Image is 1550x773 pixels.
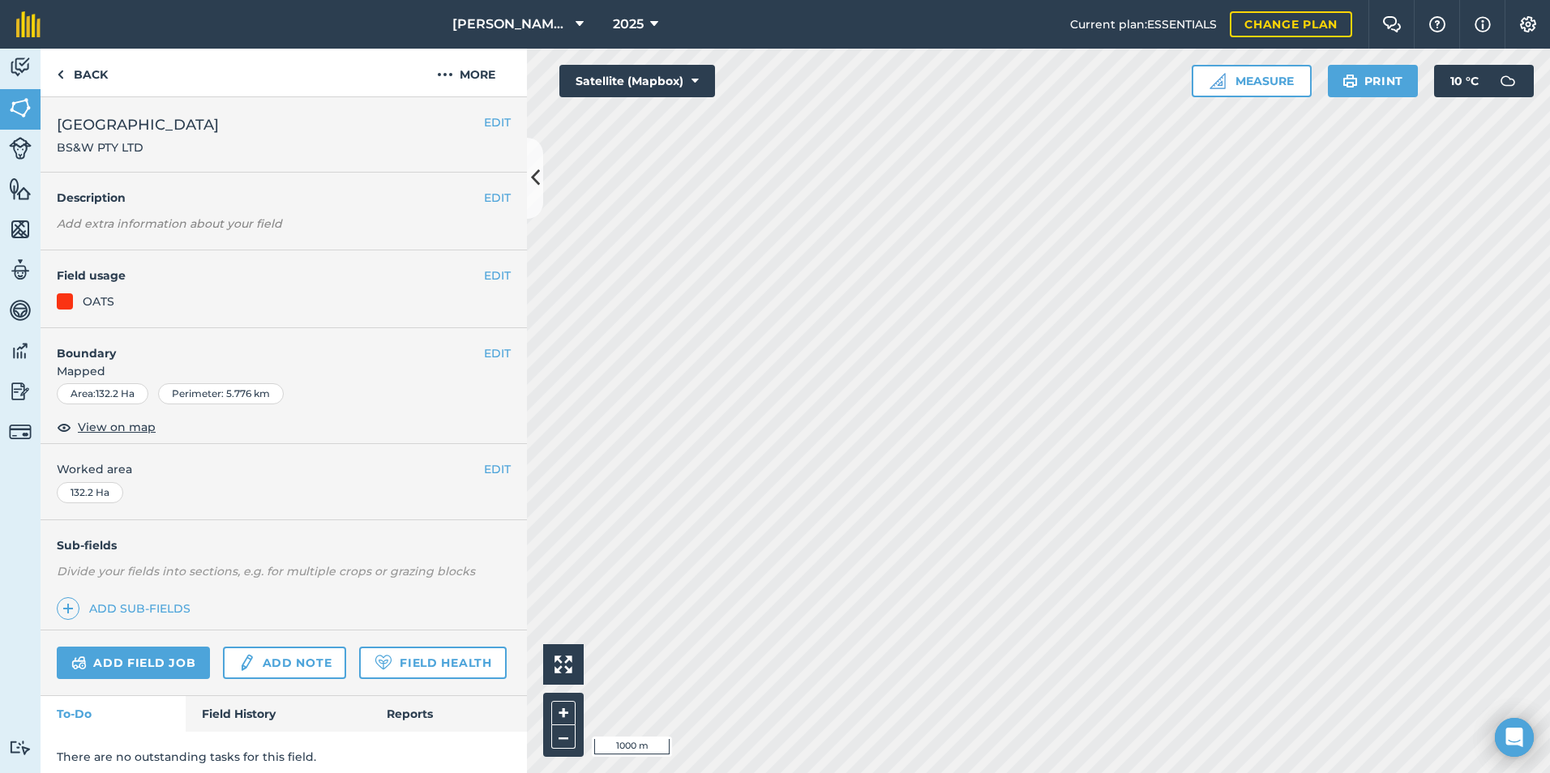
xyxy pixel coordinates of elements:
button: Measure [1192,65,1312,97]
button: EDIT [484,267,511,284]
span: Worked area [57,460,511,478]
img: Ruler icon [1210,73,1226,89]
img: A question mark icon [1428,16,1447,32]
span: Current plan : ESSENTIALS [1070,15,1217,33]
img: svg+xml;base64,PD94bWwgdmVyc2lvbj0iMS4wIiBlbmNvZGluZz0idXRmLTgiPz4KPCEtLSBHZW5lcmF0b3I6IEFkb2JlIE... [9,55,32,79]
span: 10 ° C [1450,65,1479,97]
span: 2025 [613,15,644,34]
img: svg+xml;base64,PD94bWwgdmVyc2lvbj0iMS4wIiBlbmNvZGluZz0idXRmLTgiPz4KPCEtLSBHZW5lcmF0b3I6IEFkb2JlIE... [71,653,87,673]
span: [GEOGRAPHIC_DATA] [57,113,219,136]
em: Divide your fields into sections, e.g. for multiple crops or grazing blocks [57,564,475,579]
span: Mapped [41,362,527,380]
img: A cog icon [1518,16,1538,32]
div: OATS [83,293,114,310]
button: EDIT [484,460,511,478]
button: 10 °C [1434,65,1534,97]
button: – [551,725,576,749]
button: EDIT [484,113,511,131]
h4: Boundary [41,328,484,362]
button: More [405,49,527,96]
img: svg+xml;base64,PD94bWwgdmVyc2lvbj0iMS4wIiBlbmNvZGluZz0idXRmLTgiPz4KPCEtLSBHZW5lcmF0b3I6IEFkb2JlIE... [9,339,32,363]
img: svg+xml;base64,PHN2ZyB4bWxucz0iaHR0cDovL3d3dy53My5vcmcvMjAwMC9zdmciIHdpZHRoPSI5IiBoZWlnaHQ9IjI0Ii... [57,65,64,84]
div: Area : 132.2 Ha [57,383,148,404]
a: Add sub-fields [57,597,197,620]
img: svg+xml;base64,PHN2ZyB4bWxucz0iaHR0cDovL3d3dy53My5vcmcvMjAwMC9zdmciIHdpZHRoPSI1NiIgaGVpZ2h0PSI2MC... [9,177,32,201]
img: Four arrows, one pointing top left, one top right, one bottom right and the last bottom left [554,656,572,673]
img: svg+xml;base64,PD94bWwgdmVyc2lvbj0iMS4wIiBlbmNvZGluZz0idXRmLTgiPz4KPCEtLSBHZW5lcmF0b3I6IEFkb2JlIE... [9,740,32,755]
div: Open Intercom Messenger [1495,718,1534,757]
a: To-Do [41,696,186,732]
button: Print [1328,65,1419,97]
h4: Field usage [57,267,484,284]
div: 132.2 Ha [57,482,123,503]
a: Back [41,49,124,96]
button: EDIT [484,344,511,362]
button: EDIT [484,189,511,207]
img: svg+xml;base64,PHN2ZyB4bWxucz0iaHR0cDovL3d3dy53My5vcmcvMjAwMC9zdmciIHdpZHRoPSIxNCIgaGVpZ2h0PSIyNC... [62,599,74,618]
img: Two speech bubbles overlapping with the left bubble in the forefront [1382,16,1402,32]
button: Satellite (Mapbox) [559,65,715,97]
em: Add extra information about your field [57,216,282,231]
img: svg+xml;base64,PD94bWwgdmVyc2lvbj0iMS4wIiBlbmNvZGluZz0idXRmLTgiPz4KPCEtLSBHZW5lcmF0b3I6IEFkb2JlIE... [9,137,32,160]
button: + [551,701,576,725]
img: svg+xml;base64,PD94bWwgdmVyc2lvbj0iMS4wIiBlbmNvZGluZz0idXRmLTgiPz4KPCEtLSBHZW5lcmF0b3I6IEFkb2JlIE... [9,258,32,282]
img: svg+xml;base64,PD94bWwgdmVyc2lvbj0iMS4wIiBlbmNvZGluZz0idXRmLTgiPz4KPCEtLSBHZW5lcmF0b3I6IEFkb2JlIE... [9,298,32,322]
img: svg+xml;base64,PHN2ZyB4bWxucz0iaHR0cDovL3d3dy53My5vcmcvMjAwMC9zdmciIHdpZHRoPSI1NiIgaGVpZ2h0PSI2MC... [9,96,32,120]
a: Field Health [359,647,506,679]
img: svg+xml;base64,PD94bWwgdmVyc2lvbj0iMS4wIiBlbmNvZGluZz0idXRmLTgiPz4KPCEtLSBHZW5lcmF0b3I6IEFkb2JlIE... [238,653,255,673]
span: View on map [78,418,156,436]
h4: Sub-fields [41,536,527,554]
a: Field History [186,696,370,732]
img: svg+xml;base64,PHN2ZyB4bWxucz0iaHR0cDovL3d3dy53My5vcmcvMjAwMC9zdmciIHdpZHRoPSIxOCIgaGVpZ2h0PSIyNC... [57,417,71,437]
img: svg+xml;base64,PHN2ZyB4bWxucz0iaHR0cDovL3d3dy53My5vcmcvMjAwMC9zdmciIHdpZHRoPSI1NiIgaGVpZ2h0PSI2MC... [9,217,32,241]
button: View on map [57,417,156,437]
a: Add note [223,647,346,679]
span: [PERSON_NAME] ASAHI PADDOCKS [452,15,569,34]
img: svg+xml;base64,PHN2ZyB4bWxucz0iaHR0cDovL3d3dy53My5vcmcvMjAwMC9zdmciIHdpZHRoPSIxOSIgaGVpZ2h0PSIyNC... [1342,71,1358,91]
a: Change plan [1230,11,1352,37]
div: Perimeter : 5.776 km [158,383,284,404]
img: svg+xml;base64,PD94bWwgdmVyc2lvbj0iMS4wIiBlbmNvZGluZz0idXRmLTgiPz4KPCEtLSBHZW5lcmF0b3I6IEFkb2JlIE... [9,379,32,404]
img: svg+xml;base64,PD94bWwgdmVyc2lvbj0iMS4wIiBlbmNvZGluZz0idXRmLTgiPz4KPCEtLSBHZW5lcmF0b3I6IEFkb2JlIE... [1492,65,1524,97]
a: Reports [370,696,527,732]
img: svg+xml;base64,PD94bWwgdmVyc2lvbj0iMS4wIiBlbmNvZGluZz0idXRmLTgiPz4KPCEtLSBHZW5lcmF0b3I6IEFkb2JlIE... [9,421,32,443]
span: BS&W PTY LTD [57,139,219,156]
a: Add field job [57,647,210,679]
h4: Description [57,189,511,207]
img: fieldmargin Logo [16,11,41,37]
p: There are no outstanding tasks for this field. [57,748,511,766]
img: svg+xml;base64,PHN2ZyB4bWxucz0iaHR0cDovL3d3dy53My5vcmcvMjAwMC9zdmciIHdpZHRoPSIyMCIgaGVpZ2h0PSIyNC... [437,65,453,84]
img: svg+xml;base64,PHN2ZyB4bWxucz0iaHR0cDovL3d3dy53My5vcmcvMjAwMC9zdmciIHdpZHRoPSIxNyIgaGVpZ2h0PSIxNy... [1475,15,1491,34]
